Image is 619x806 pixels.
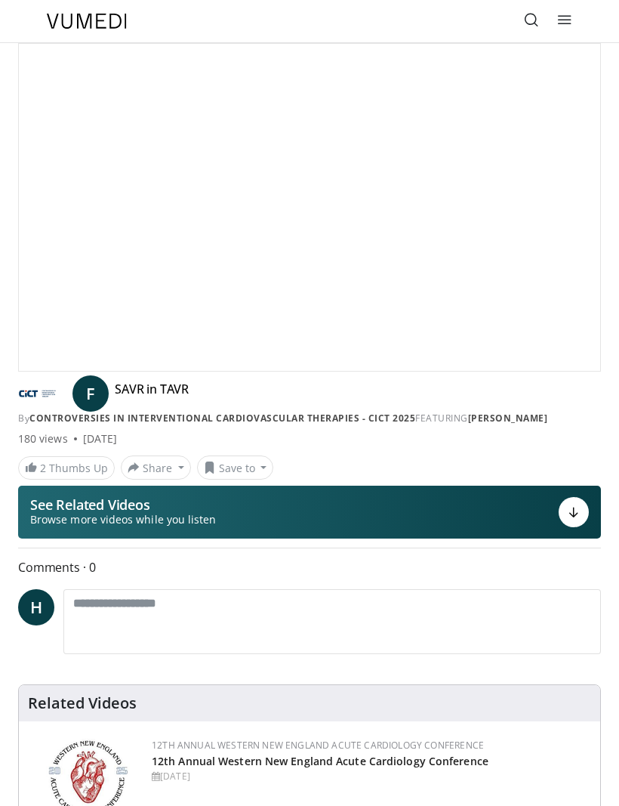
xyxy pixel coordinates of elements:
div: [DATE] [152,770,588,783]
img: Controversies in Interventional Cardiovascular Therapies - CICT 2025 [18,381,60,406]
div: By FEATURING [18,412,601,425]
a: 12th Annual Western New England Acute Cardiology Conference [152,754,488,768]
img: VuMedi Logo [47,14,127,29]
a: [PERSON_NAME] [468,412,548,425]
p: See Related Videos [30,497,216,512]
button: Save to [197,455,274,480]
a: Controversies in Interventional Cardiovascular Therapies - CICT 2025 [29,412,415,425]
h4: SAVR in TAVR [115,381,189,406]
span: 2 [40,461,46,475]
h4: Related Videos [28,694,137,712]
a: 12th Annual Western New England Acute Cardiology Conference [152,739,484,752]
button: Share [121,455,191,480]
span: Browse more videos while you listen [30,512,216,527]
a: 2 Thumbs Up [18,456,115,480]
div: [DATE] [83,431,117,446]
a: H [18,589,54,625]
a: F [72,375,109,412]
button: See Related Videos Browse more videos while you listen [18,486,601,539]
span: Comments 0 [18,557,601,577]
video-js: Video Player [19,44,600,371]
span: 180 views [18,431,68,446]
